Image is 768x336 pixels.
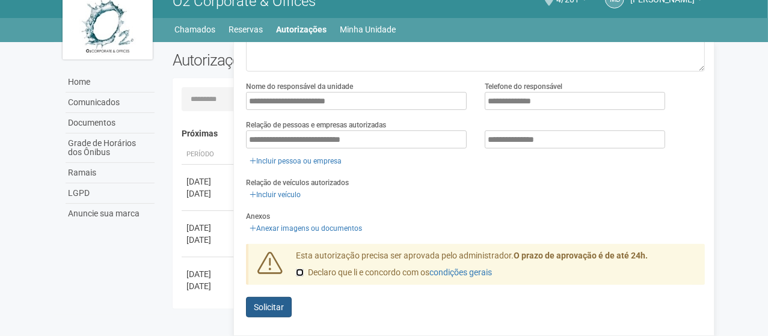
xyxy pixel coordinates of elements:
a: Anuncie sua marca [66,204,155,224]
a: Comunicados [66,93,155,113]
a: Home [66,72,155,93]
button: Solicitar [246,297,292,317]
input: Declaro que li e concordo com oscondições gerais [296,269,304,276]
label: Telefone do responsável [485,81,562,92]
a: Documentos [66,113,155,133]
th: Período [182,145,236,165]
a: Autorizações [277,21,327,38]
div: [DATE] [186,188,231,200]
label: Declaro que li e concordo com os [296,267,492,279]
div: [DATE] [186,222,231,234]
div: [DATE] [186,280,231,292]
label: Anexos [246,211,270,222]
a: Ramais [66,163,155,183]
div: [DATE] [186,234,231,246]
div: [DATE] [186,176,231,188]
a: Incluir veículo [246,188,304,201]
label: Relação de veículos autorizados [246,177,349,188]
a: Minha Unidade [340,21,396,38]
a: Incluir pessoa ou empresa [246,154,345,168]
div: Esta autorização precisa ser aprovada pelo administrador. [287,250,705,285]
h4: Próximas [182,129,697,138]
div: [DATE] [186,268,231,280]
label: Nome do responsável da unidade [246,81,353,92]
a: Anexar imagens ou documentos [246,222,366,235]
a: LGPD [66,183,155,204]
a: Grade de Horários dos Ônibus [66,133,155,163]
span: Solicitar [254,302,284,312]
label: Relação de pessoas e empresas autorizadas [246,120,386,130]
h2: Autorizações [173,51,430,69]
a: Chamados [175,21,216,38]
a: condições gerais [429,267,492,277]
strong: O prazo de aprovação é de até 24h. [514,251,648,260]
a: Reservas [229,21,263,38]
